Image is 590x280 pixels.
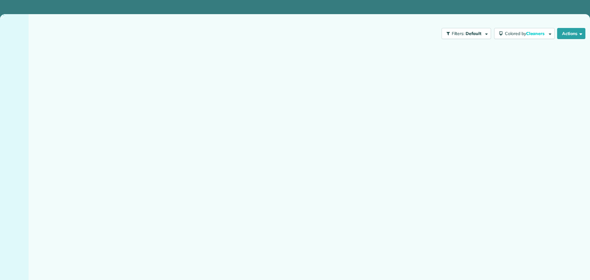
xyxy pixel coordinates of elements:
[526,31,546,36] span: Cleaners
[505,31,547,36] span: Colored by
[557,28,585,39] button: Actions
[452,31,465,36] span: Filters:
[442,28,491,39] button: Filters: Default
[439,28,491,39] a: Filters: Default
[494,28,555,39] button: Colored byCleaners
[466,31,482,36] span: Default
